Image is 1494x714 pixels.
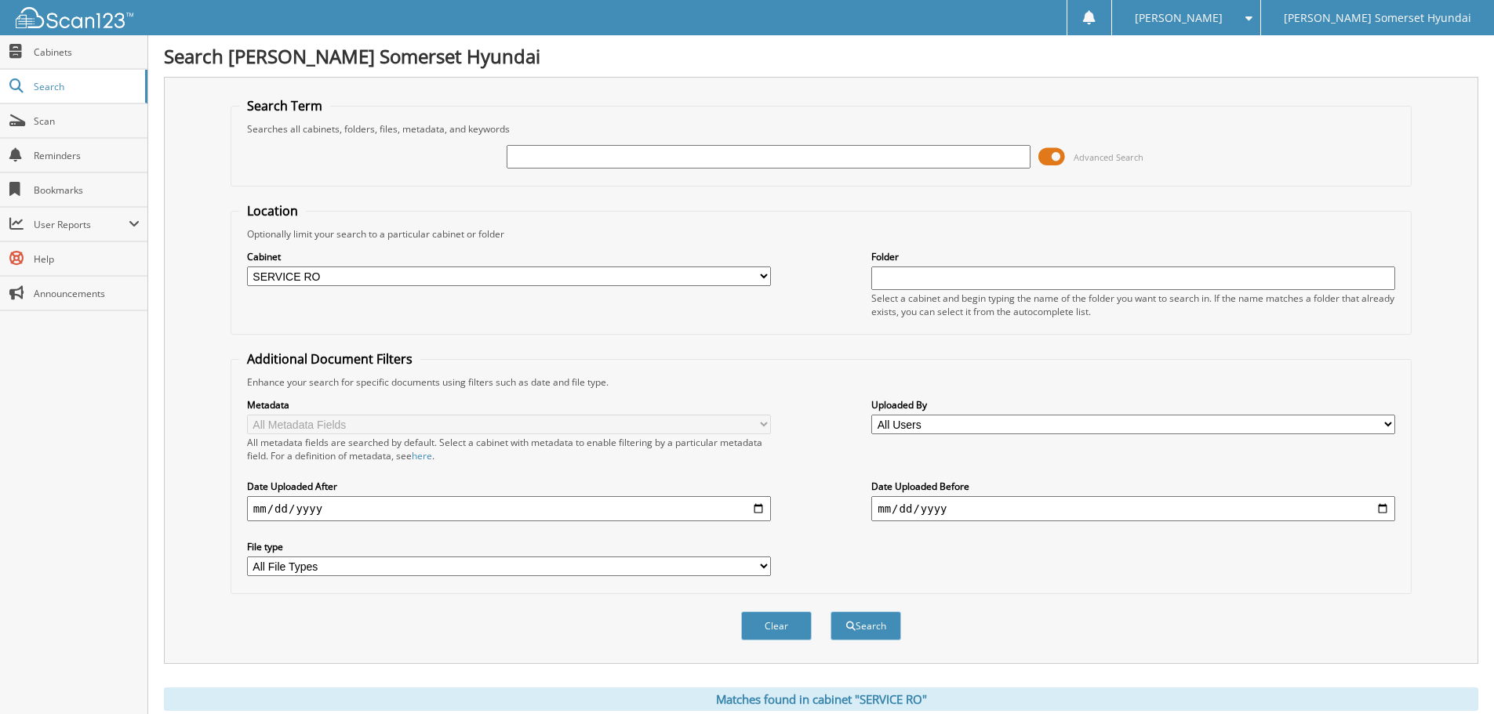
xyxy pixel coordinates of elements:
[1074,151,1143,163] span: Advanced Search
[239,202,306,219] legend: Location
[871,250,1395,263] label: Folder
[1416,639,1494,714] iframe: Chat Widget
[164,687,1478,711] div: Matches found in cabinet "SERVICE RO"
[239,122,1403,136] div: Searches all cabinets, folders, files, metadata, and keywords
[1284,13,1471,23] span: [PERSON_NAME] Somerset Hyundai
[247,250,771,263] label: Cabinet
[239,350,420,368] legend: Additional Document Filters
[239,375,1403,389] div: Enhance your search for specific documents using filters such as date and file type.
[871,398,1395,411] label: Uploaded By
[34,287,140,300] span: Announcements
[741,611,812,640] button: Clear
[164,43,1478,69] h1: Search [PERSON_NAME] Somerset Hyundai
[16,7,133,28] img: scan123-logo-white.svg
[34,114,140,128] span: Scan
[34,149,140,162] span: Reminders
[34,252,140,266] span: Help
[247,496,771,521] input: start
[247,480,771,493] label: Date Uploaded After
[412,449,432,462] a: here
[34,218,129,231] span: User Reports
[871,292,1395,318] div: Select a cabinet and begin typing the name of the folder you want to search in. If the name match...
[247,436,771,462] div: All metadata fields are searched by default. Select a cabinet with metadata to enable filtering b...
[871,496,1395,521] input: end
[34,45,140,59] span: Cabinets
[1135,13,1223,23] span: [PERSON_NAME]
[871,480,1395,493] label: Date Uploaded Before
[831,611,901,640] button: Search
[34,183,140,197] span: Bookmarks
[247,398,771,411] label: Metadata
[34,80,137,93] span: Search
[239,97,330,114] legend: Search Term
[247,540,771,553] label: File type
[239,227,1403,241] div: Optionally limit your search to a particular cabinet or folder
